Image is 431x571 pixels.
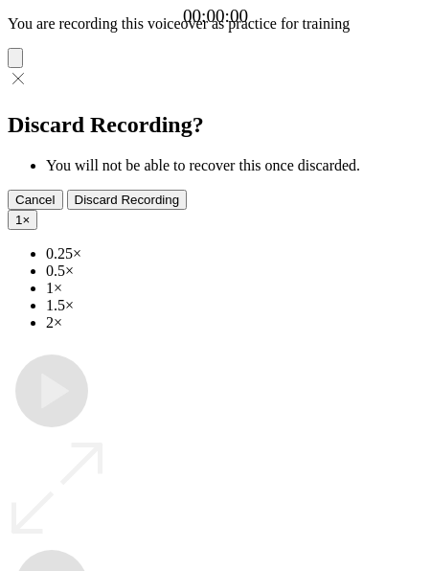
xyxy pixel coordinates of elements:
li: You will not be able to recover this once discarded. [46,157,423,174]
button: Discard Recording [67,190,188,210]
li: 0.25× [46,245,423,263]
button: 1× [8,210,37,230]
a: 00:00:00 [183,6,248,27]
li: 1.5× [46,297,423,314]
button: Cancel [8,190,63,210]
li: 1× [46,280,423,297]
h2: Discard Recording? [8,112,423,138]
p: You are recording this voiceover as practice for training [8,15,423,33]
li: 0.5× [46,263,423,280]
li: 2× [46,314,423,331]
span: 1 [15,213,22,227]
